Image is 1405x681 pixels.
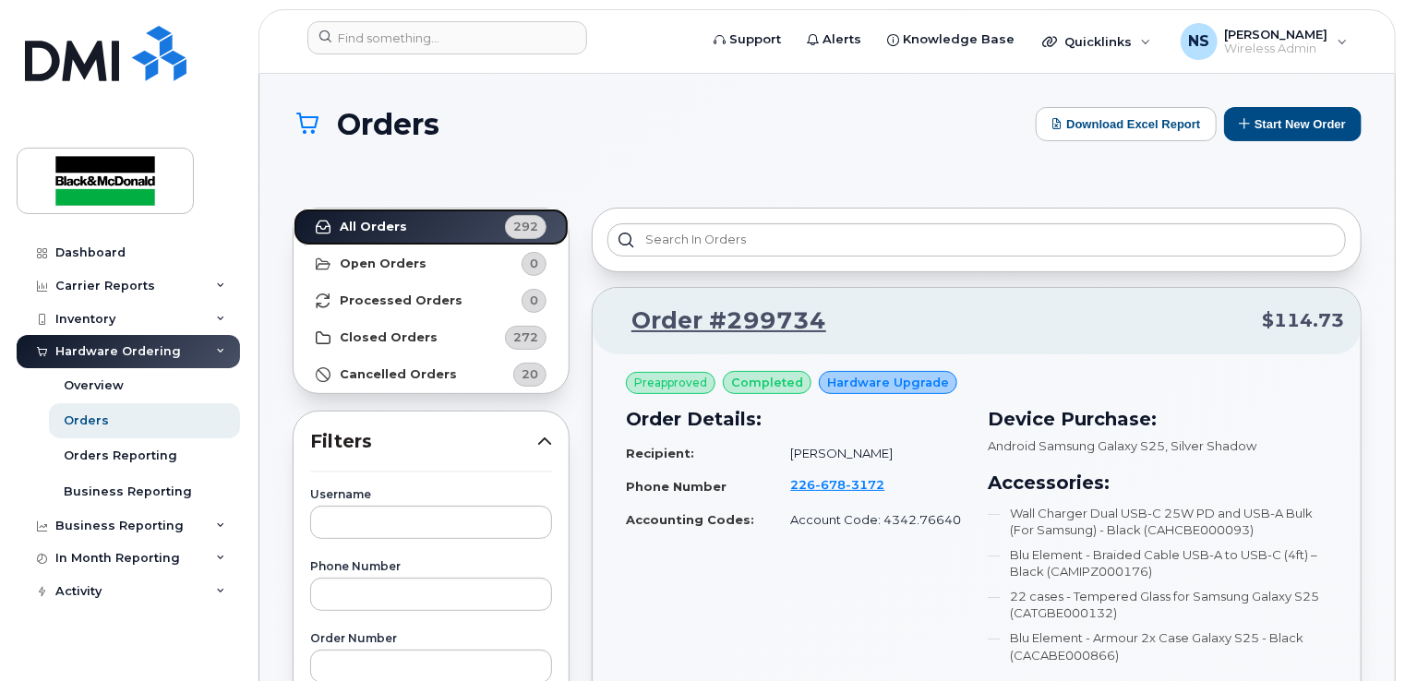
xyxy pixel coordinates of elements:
[626,512,754,527] strong: Accounting Codes:
[626,405,966,433] h3: Order Details:
[790,477,884,492] span: 226
[340,293,462,308] strong: Processed Orders
[988,588,1327,622] li: 22 cases - Tempered Glass for Samsung Galaxy S25 (CATGBE000132)
[1224,107,1362,141] button: Start New Order
[634,375,707,391] span: Preapproved
[988,629,1327,663] li: Blu Element - Armour 2x Case Galaxy S25 - Black (CACABE000866)
[294,319,569,356] a: Closed Orders272
[607,223,1346,257] input: Search in orders
[310,561,552,572] label: Phone Number
[340,257,426,271] strong: Open Orders
[609,305,826,338] a: Order #299734
[294,356,569,393] a: Cancelled Orders20
[513,218,538,235] span: 292
[294,282,569,319] a: Processed Orders0
[988,438,1165,453] span: Android Samsung Galaxy S25
[988,546,1327,580] li: Blu Element - Braided Cable USB-A to USB-C (4ft) – Black (CAMIPZ000176)
[1262,307,1344,334] span: $114.73
[340,220,407,234] strong: All Orders
[731,374,803,391] span: completed
[988,405,1327,433] h3: Device Purchase:
[310,489,552,500] label: Username
[513,329,538,346] span: 272
[294,245,569,282] a: Open Orders0
[626,479,727,494] strong: Phone Number
[988,505,1327,539] li: Wall Charger Dual USB-C 25W PD and USB-A Bulk (For Samsung) - Black (CAHCBE000093)
[626,446,694,460] strong: Recipient:
[988,469,1327,496] h3: Accessories:
[1036,107,1217,141] button: Download Excel Report
[815,477,846,492] span: 678
[294,209,569,245] a: All Orders292
[522,365,538,383] span: 20
[310,633,552,644] label: Order Number
[774,437,966,470] td: [PERSON_NAME]
[340,367,457,382] strong: Cancelled Orders
[337,108,439,140] span: Orders
[340,330,438,345] strong: Closed Orders
[774,504,966,536] td: Account Code: 4342.76640
[530,292,538,309] span: 0
[827,374,949,391] span: Hardware Upgrade
[1165,438,1256,453] span: , Silver Shadow
[530,255,538,272] span: 0
[310,428,537,455] span: Filters
[790,477,907,492] a: 2266783172
[846,477,884,492] span: 3172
